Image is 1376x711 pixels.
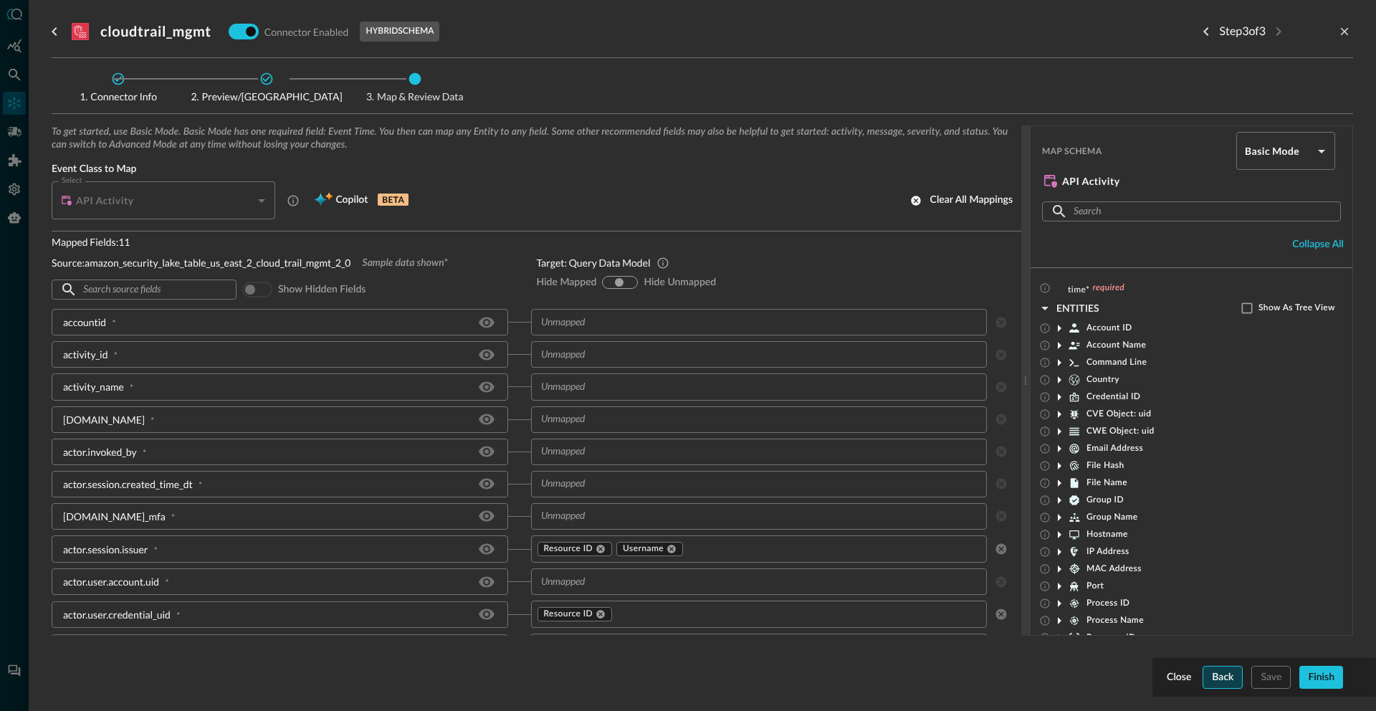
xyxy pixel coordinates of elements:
input: Unmapped [535,378,960,396]
p: Source: amazon_security_lake_table_us_east_2_cloud_trail_mgmt_2_0 [52,255,351,270]
button: Hide/Show source field [475,440,498,463]
button: go back [43,20,66,43]
h5: API Activity [76,194,134,208]
span: Username [623,543,664,555]
div: show-all [602,276,638,289]
button: Hide/Show source field [475,603,498,626]
button: Hide/Show source field [475,505,498,528]
svg: Amazon Security Lake [72,23,89,40]
span: Account ID [1086,323,1132,334]
span: Map & Review Data [354,92,476,102]
span: Event Class to Map [52,163,1021,176]
p: Target: Query Data Model [537,255,651,270]
button: Clear all mappings [902,189,1021,212]
span: Process ID [1086,598,1129,609]
p: Connector Enabled [264,24,349,39]
span: CWE Object: uid [1086,426,1155,437]
button: Hide/Show source field [475,343,498,366]
div: accountid [63,315,106,330]
span: Process Name [1086,615,1144,626]
div: [DOMAIN_NAME] [63,412,145,427]
svg: API events describe general CRUD (Create, Read, Update, Delete) API activities, e.g. (AWS Cloudtr... [287,194,300,207]
h3: cloudtrail_mgmt [100,23,211,40]
span: IP Address [1086,546,1129,558]
button: Hide/Show source field [475,376,498,399]
span: Resource ID [544,543,593,555]
button: close-drawer [1336,23,1353,40]
button: Back [1203,666,1243,689]
span: CVE Object: uid [1086,409,1151,420]
input: Unmapped [535,411,960,429]
button: Hide/Show source field [475,538,498,560]
input: Unmapped [535,475,960,493]
div: actor.user.account.uid [63,574,159,589]
label: Select [62,175,82,186]
input: Unmapped [535,507,960,525]
p: BETA [378,194,408,206]
span: File Hash [1086,460,1124,472]
input: Search source fields [83,277,204,303]
button: Close [1164,666,1194,689]
div: Resource ID [537,542,613,556]
p: hybrid schema [365,25,434,38]
button: Hide/Show source field [475,571,498,593]
span: Credential ID [1086,391,1140,403]
button: ENTITIES [1036,297,1108,320]
span: Preview/[GEOGRAPHIC_DATA] [191,92,342,102]
span: Command Line [1086,357,1147,368]
span: Account Name [1086,340,1146,351]
span: time* [1068,286,1090,295]
h5: Basic Mode [1245,144,1312,158]
p: Mapped Fields: 11 [52,234,514,249]
div: actor.session.created_time_dt [63,477,193,492]
div: Resource ID [537,607,613,621]
button: Hide/Show source field [475,472,498,495]
div: activity_name [63,379,124,394]
span: To get started, use Basic Mode. Basic Mode has one required field: Event Time. You then can map a... [52,125,1021,151]
span: Resource ID [544,609,593,620]
span: Port [1086,581,1104,592]
input: Search [1074,199,1308,225]
input: Unmapped [535,443,960,461]
div: activity_id [63,347,108,362]
span: Hide Unmapped [644,276,716,289]
svg: Query’s Data Model (QDM) is based on the Open Cybersecurity Schema Framework (OCSF). QDM aims to ... [656,257,669,269]
input: Unmapped [535,573,960,591]
button: CopilotBETA [305,189,417,212]
div: Username [616,542,683,556]
div: [DOMAIN_NAME]_mfa [63,509,166,524]
span: Hostname [1086,529,1128,540]
button: clear selected values [993,540,1010,558]
span: Show hidden fields [278,283,365,296]
span: Connector Info [57,92,179,102]
button: Hide/Show source field [475,408,498,431]
span: Map Schema [1042,146,1231,156]
div: actor.session.issuer [63,542,148,557]
span: Country [1086,374,1119,386]
button: Hide/Show source field [475,311,498,334]
h5: API Activity [1062,174,1120,189]
span: Hide Mapped [537,276,597,289]
span: Show As Tree View [1258,302,1335,314]
button: Finish [1299,666,1343,689]
p: Step 3 of 3 [1219,23,1266,40]
span: required [1093,282,1125,294]
input: Unmapped [535,345,960,363]
span: File Name [1086,477,1127,489]
div: actor.user.credential_uid [63,607,171,622]
button: Previous step [1195,20,1218,43]
button: clear selected values [993,606,1010,623]
span: Copilot [335,191,368,209]
input: Unmapped [535,313,960,331]
div: actor.invoked_by [63,444,137,459]
button: Collapse all [1284,233,1352,256]
span: Group Name [1086,512,1138,523]
span: Resource ID [1086,632,1136,644]
span: MAC Address [1086,563,1142,575]
span: Sample data shown* [363,257,448,269]
span: Group ID [1086,495,1124,506]
span: Email Address [1086,443,1143,454]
